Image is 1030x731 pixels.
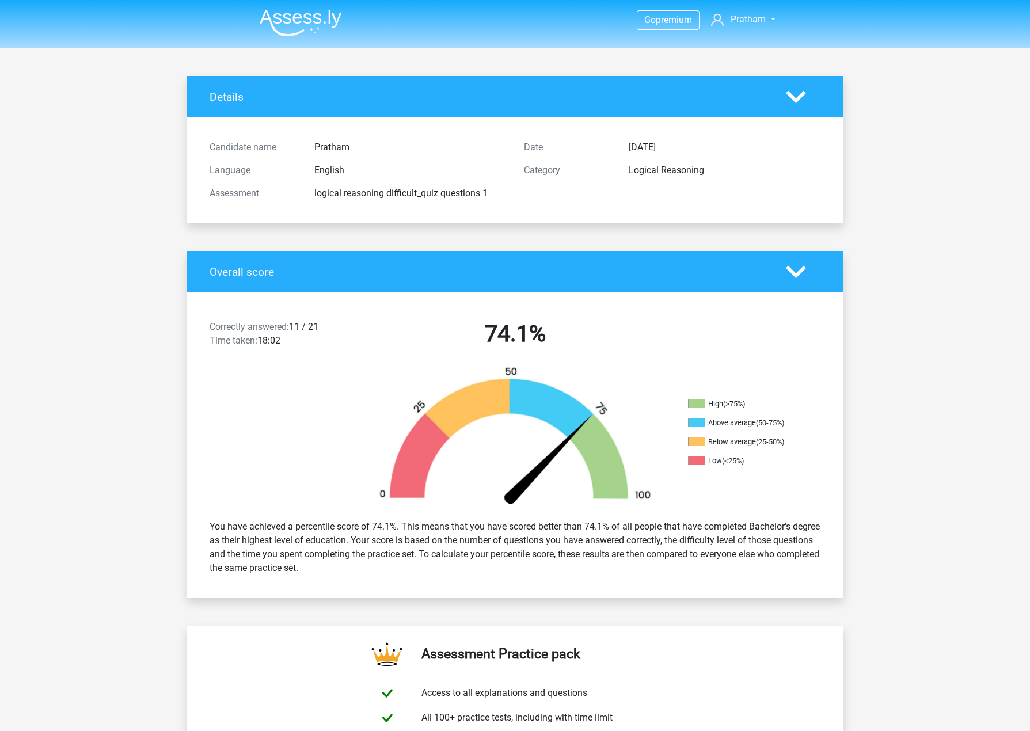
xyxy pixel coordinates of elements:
div: (25-50%) [756,437,784,446]
div: Assessment [201,186,306,200]
img: Assessly [260,9,341,36]
div: (<25%) [722,456,744,465]
h4: Details [210,90,769,104]
li: Low [688,456,803,466]
div: Pratham [306,140,515,154]
div: Language [201,163,306,177]
span: Pratham [731,14,766,25]
div: Date [515,140,620,154]
div: Logical Reasoning [620,163,830,177]
div: (50-75%) [756,418,784,427]
li: Below average [688,437,803,447]
h2: 74.1% [367,320,664,348]
div: You have achieved a percentile score of 74.1%. This means that you have scored better than 74.1% ... [201,515,830,580]
a: Gopremium [637,12,699,28]
div: Candidate name [201,140,306,154]
li: Above average [688,418,803,428]
span: premium [656,14,692,25]
h4: Overall score [210,265,769,279]
li: High [688,399,803,409]
span: Time taken: [210,335,257,346]
div: (>75%) [723,399,745,408]
div: Category [515,163,620,177]
span: Correctly answered: [210,321,289,332]
img: 74.2161dc2803b4.png [360,366,671,511]
span: Go [644,14,656,25]
a: Pratham [706,13,780,26]
div: English [306,163,515,177]
div: 11 / 21 18:02 [201,320,358,352]
div: logical reasoning difficult_quiz questions 1 [306,186,515,200]
div: [DATE] [620,140,830,154]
